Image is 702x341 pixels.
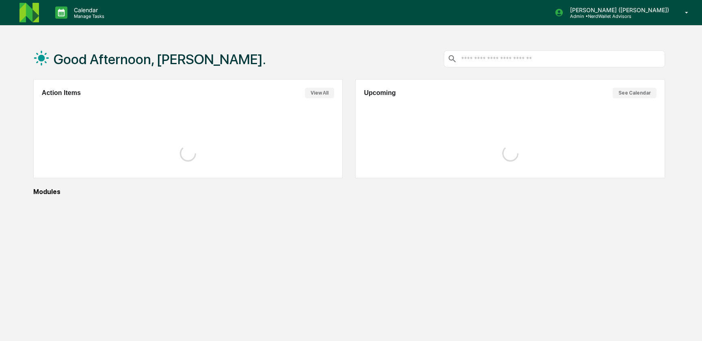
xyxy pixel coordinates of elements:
[54,51,266,67] h1: Good Afternoon, [PERSON_NAME].
[42,89,81,97] h2: Action Items
[564,13,639,19] p: Admin • NerdWallet Advisors
[564,6,673,13] p: [PERSON_NAME] ([PERSON_NAME])
[613,88,657,98] button: See Calendar
[19,3,39,22] img: logo
[67,6,108,13] p: Calendar
[364,89,395,97] h2: Upcoming
[67,13,108,19] p: Manage Tasks
[305,88,334,98] button: View All
[33,188,665,196] div: Modules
